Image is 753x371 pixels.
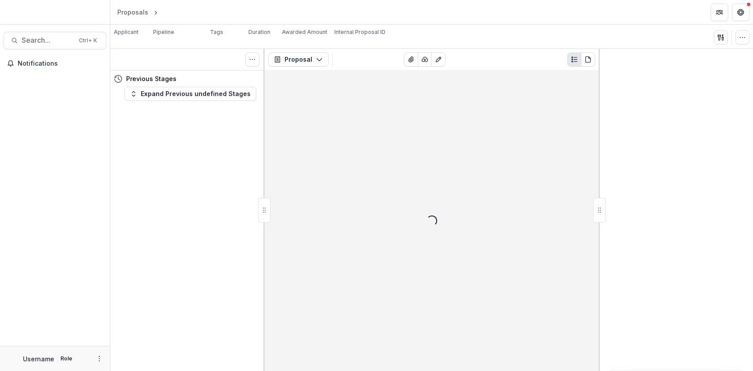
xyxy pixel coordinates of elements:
[114,28,139,36] p: Applicant
[94,353,105,364] button: More
[248,28,270,36] p: Duration
[268,52,329,67] button: Proposal
[711,4,728,21] button: Partners
[581,52,595,67] button: PDF view
[22,36,74,45] span: Search...
[77,36,99,45] div: Ctrl + K
[334,28,386,36] p: Internal Proposal ID
[567,52,581,67] button: Plaintext view
[431,52,446,67] button: Edit as form
[4,56,106,70] button: Notifications
[404,52,418,67] button: View Attached Files
[126,74,176,83] h4: Previous Stages
[124,87,256,101] button: Expand Previous undefined Stages
[114,6,197,19] nav: breadcrumb
[732,4,749,21] button: Get Help
[18,60,103,67] span: Notifications
[4,32,106,49] button: Search...
[282,28,327,36] p: Awarded Amount
[245,52,259,67] button: Toggle View Cancelled Tasks
[114,6,152,19] a: Proposals
[58,355,75,363] p: Role
[210,28,223,36] p: Tags
[153,28,174,36] p: Pipeline
[23,354,54,364] p: Username
[117,7,148,17] div: Proposals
